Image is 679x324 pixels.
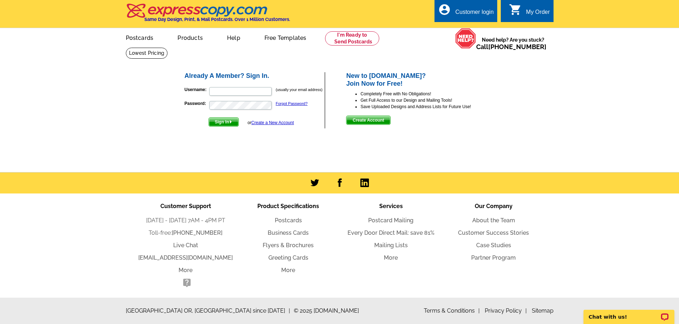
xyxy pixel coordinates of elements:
[144,17,290,22] h4: Same Day Design, Print, & Mail Postcards. Over 1 Million Customers.
[438,3,451,16] i: account_circle
[360,103,495,110] li: Save Uploaded Designs and Address Lists for Future Use!
[346,116,390,125] button: Create Account
[476,242,511,249] a: Case Studies
[281,267,295,273] a: More
[276,87,323,92] small: (usually your email address)
[185,86,209,93] label: Username:
[257,203,319,209] span: Product Specifications
[253,29,318,46] a: Free Templates
[368,217,413,224] a: Postcard Mailing
[455,9,494,19] div: Customer login
[346,72,495,87] h2: New to [DOMAIN_NAME]? Join Now for Free!
[348,229,434,236] a: Every Door Direct Mail: save 81%
[579,302,679,324] iframe: LiveChat chat widget
[275,217,302,224] a: Postcards
[251,120,294,125] a: Create a New Account
[526,9,550,19] div: My Order
[263,242,314,249] a: Flyers & Brochures
[471,254,516,261] a: Partner Program
[134,216,237,225] li: [DATE] - [DATE] 7AM - 4PM PT
[374,242,408,249] a: Mailing Lists
[185,100,209,107] label: Password:
[173,242,198,249] a: Live Chat
[134,229,237,237] li: Toll-free:
[485,307,527,314] a: Privacy Policy
[475,203,513,209] span: Our Company
[509,3,522,16] i: shopping_cart
[209,118,238,126] span: Sign In
[455,28,476,49] img: help
[472,217,515,224] a: About the Team
[360,97,495,103] li: Get Full Access to our Design and Mailing Tools!
[166,29,214,46] a: Products
[438,8,494,17] a: account_circle Customer login
[268,254,308,261] a: Greeting Cards
[458,229,529,236] a: Customer Success Stories
[216,29,252,46] a: Help
[476,43,546,51] span: Call
[138,254,233,261] a: [EMAIL_ADDRESS][DOMAIN_NAME]
[384,254,398,261] a: More
[532,307,554,314] a: Sitemap
[126,9,290,22] a: Same Day Design, Print, & Mail Postcards. Over 1 Million Customers.
[126,307,290,315] span: [GEOGRAPHIC_DATA] OR, [GEOGRAPHIC_DATA] since [DATE]
[509,8,550,17] a: shopping_cart My Order
[247,119,294,126] div: or
[276,101,308,106] a: Forgot Password?
[160,203,211,209] span: Customer Support
[424,307,480,314] a: Terms & Conditions
[360,91,495,97] li: Completely Free with No Obligations!
[268,229,309,236] a: Business Cards
[179,267,192,273] a: More
[209,117,239,127] button: Sign In
[172,229,222,236] a: [PHONE_NUMBER]
[229,120,232,123] img: button-next-arrow-white.png
[379,203,403,209] span: Services
[185,72,325,80] h2: Already A Member? Sign In.
[294,307,359,315] span: © 2025 [DOMAIN_NAME]
[114,29,165,46] a: Postcards
[488,43,546,51] a: [PHONE_NUMBER]
[476,36,550,51] span: Need help? Are you stuck?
